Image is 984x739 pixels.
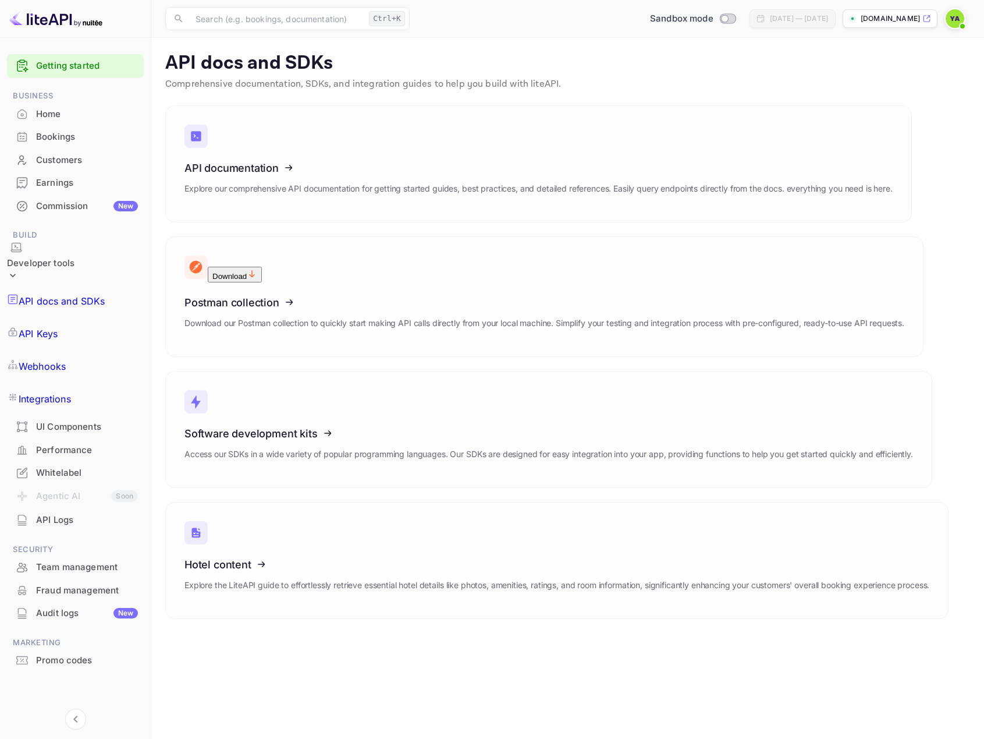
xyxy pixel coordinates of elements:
[184,296,904,309] h3: Postman collection
[36,59,138,73] a: Getting started
[36,154,138,167] div: Customers
[7,257,74,270] div: Developer tools
[946,9,964,28] img: Yariv Adin
[7,439,144,462] div: Performance
[7,462,144,485] div: Whitelabel
[7,416,144,439] div: UI Components
[7,579,144,601] a: Fraud management
[645,12,740,26] div: Switch to Production mode
[19,392,71,406] p: Integrations
[7,317,144,350] a: API Keys
[36,514,138,527] div: API Logs
[7,637,144,649] span: Marketing
[184,162,893,174] h3: API documentation
[7,149,144,171] a: Customers
[165,52,970,75] p: API docs and SDKs
[184,182,893,195] p: Explore our comprehensive API documentation for getting started guides, best practices, and detai...
[7,509,144,531] a: API Logs
[19,294,105,308] p: API docs and SDKs
[9,9,102,28] img: LiteAPI logo
[184,448,913,461] p: Access our SDKs in a wide variety of popular programming languages. Our SDKs are designed for eas...
[165,105,912,222] a: API documentationExplore our comprehensive API documentation for getting started guides, best pra...
[184,558,929,571] h3: Hotel content
[36,176,138,190] div: Earnings
[7,126,144,148] div: Bookings
[7,229,144,242] span: Build
[184,579,929,592] p: Explore the LiteAPI guide to effortlessly retrieve essential hotel details like photos, amenities...
[19,359,66,373] p: Webhooks
[770,13,828,24] div: [DATE] — [DATE]
[113,201,138,211] div: New
[36,561,138,574] div: Team management
[7,439,144,461] a: Performance
[7,242,74,285] div: Developer tools
[184,317,904,330] p: Download our Postman collection to quickly start making API calls directly from your local machin...
[165,77,970,91] p: Comprehensive documentation, SDKs, and integration guides to help you build with liteAPI.
[7,602,144,625] div: Audit logsNew
[7,649,144,671] a: Promo codes
[36,466,138,480] div: Whitelabel
[369,11,405,26] div: Ctrl+K
[7,285,144,317] a: API docs and SDKs
[7,556,144,578] a: Team management
[36,584,138,597] div: Fraud management
[208,267,262,282] button: Download
[36,607,138,620] div: Audit logs
[165,371,932,488] a: Software development kitsAccess our SDKs in a wide variety of popular programming languages. Our ...
[7,195,144,218] div: CommissionNew
[36,420,138,434] div: UI Components
[7,602,144,624] a: Audit logsNew
[7,90,144,102] span: Business
[165,502,949,619] a: Hotel contentExplore the LiteAPI guide to effortlessly retrieve essential hotel details like phot...
[7,350,144,383] a: Webhooks
[7,172,144,195] div: Earnings
[189,7,364,30] input: Search (e.g. bookings, documentation)
[7,543,144,556] span: Security
[7,556,144,579] div: Team management
[7,103,144,126] div: Home
[7,509,144,532] div: API Logs
[7,103,144,125] a: Home
[19,327,58,341] p: API Keys
[7,462,144,483] a: Whitelabel
[7,149,144,172] div: Customers
[7,383,144,415] a: Integrations
[7,172,144,193] a: Earnings
[861,13,920,24] p: [DOMAIN_NAME]
[650,12,713,26] span: Sandbox mode
[36,654,138,667] div: Promo codes
[36,130,138,144] div: Bookings
[7,649,144,672] div: Promo codes
[36,108,138,121] div: Home
[184,427,913,440] h3: Software development kits
[7,54,144,78] div: Getting started
[7,195,144,217] a: CommissionNew
[7,126,144,147] a: Bookings
[7,579,144,602] div: Fraud management
[7,416,144,437] a: UI Components
[36,200,138,213] div: Commission
[36,444,138,457] div: Performance
[113,608,138,618] div: New
[65,709,86,730] button: Collapse navigation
